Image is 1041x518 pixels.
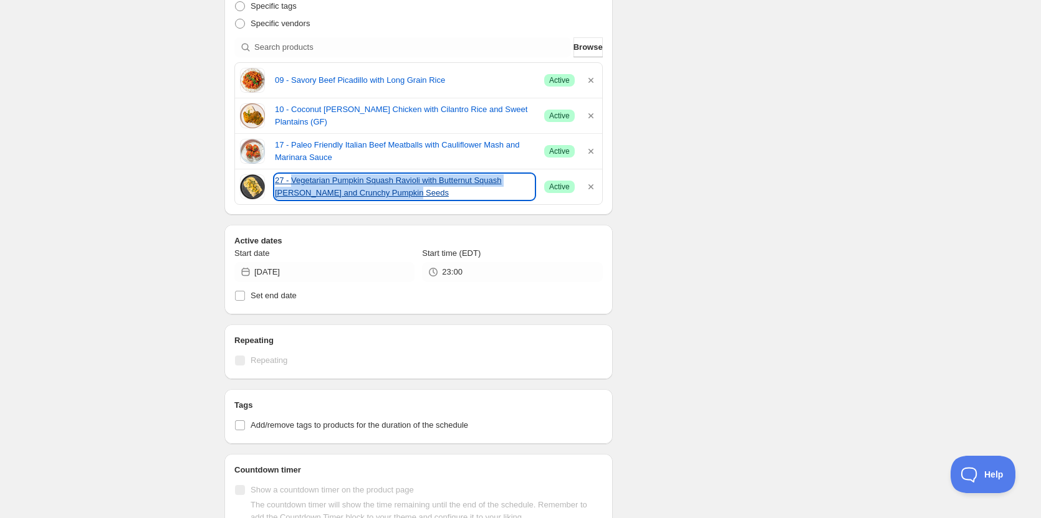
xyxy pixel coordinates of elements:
[251,291,297,300] span: Set end date
[422,248,481,258] span: Start time (EDT)
[251,485,414,494] span: Show a countdown timer on the product page
[275,103,534,128] a: 10 - Coconut [PERSON_NAME] Chicken with Cilantro Rice and Sweet Plantains (GF)
[275,74,534,87] a: 09 - Savory Beef Picadillo with Long Grain Rice
[275,174,534,199] a: 27 - Vegetarian Pumpkin Squash Ravioli with Butternut Squash [PERSON_NAME] and Crunchy Pumpkin Seeds
[234,464,603,476] h2: Countdown timer
[234,248,269,258] span: Start date
[254,37,571,57] input: Search products
[275,139,534,164] a: 17 - Paleo Friendly Italian Beef Meatballs with Cauliflower Mash and Marinara Sauce
[234,399,603,412] h2: Tags
[234,235,603,247] h2: Active dates
[573,37,603,57] button: Browse
[549,182,570,192] span: Active
[549,75,570,85] span: Active
[234,334,603,347] h2: Repeating
[251,420,468,430] span: Add/remove tags to products for the duration of the schedule
[573,41,603,54] span: Browse
[251,1,297,11] span: Specific tags
[549,146,570,156] span: Active
[951,456,1016,493] iframe: Toggle Customer Support
[549,111,570,121] span: Active
[251,19,310,28] span: Specific vendors
[251,356,287,365] span: Repeating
